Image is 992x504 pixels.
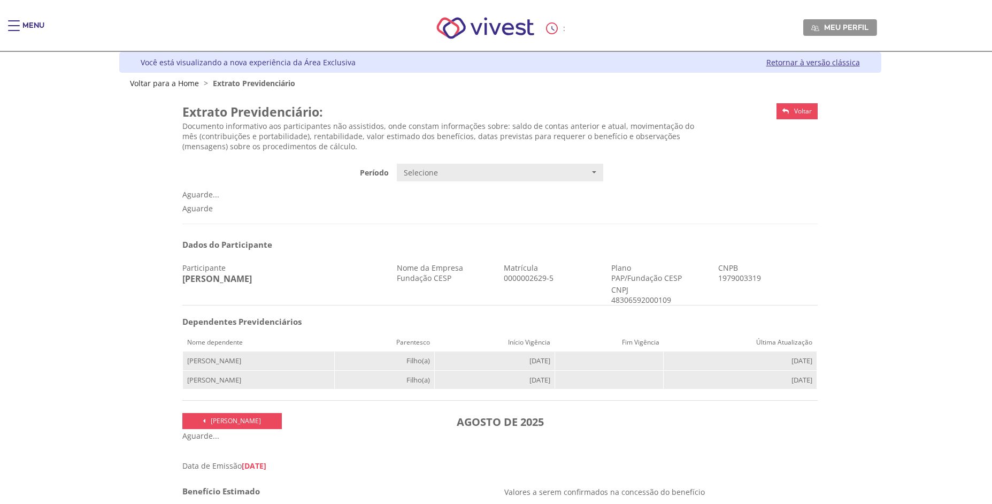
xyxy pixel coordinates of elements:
[776,103,818,119] a: Voltar
[335,370,435,390] td: Filho(a)
[611,273,711,283] div: PAP/Fundação CESP
[504,487,818,497] p: Valores a serem confirmados na concessão do benefício
[664,352,817,371] td: [DATE]
[182,103,710,121] h2: Extrato Previdenciário:
[425,5,546,51] img: Vivest
[179,164,393,178] label: Período
[335,333,435,352] th: Parentesco
[546,22,567,34] div: :
[766,57,860,67] a: Retornar à versão clássica
[182,203,213,213] span: Aguarde
[794,106,812,116] span: Voltar
[664,370,817,390] td: [DATE]
[335,352,435,371] td: Filho(a)
[182,121,710,151] p: Documento informativo aos participantes não assistidos, onde constam informações sobre: saldo de ...
[213,78,295,88] span: Extrato Previdenciário
[183,352,335,371] td: [PERSON_NAME]
[718,263,818,273] div: CNPB
[182,317,496,326] h4: Dependentes Previdenciários
[611,285,657,295] div: CNPJ
[130,78,199,88] a: Voltar para a Home
[182,189,818,200] div: Aguarde...
[201,78,211,88] span: >
[182,413,282,429] a: [PERSON_NAME]
[504,263,603,273] div: Matrícula
[242,461,266,471] span: [DATE]
[397,164,603,182] button: Selecione
[803,19,877,35] a: Meu perfil
[611,263,711,273] div: Plano
[555,333,664,352] th: Fim Vigência
[182,487,496,496] h4: Benefício Estimado
[611,295,657,305] div: 48306592000109
[664,333,817,352] th: Última Atualização
[434,370,555,390] td: [DATE]
[182,431,818,441] div: Aguarde...
[22,20,44,42] div: Menu
[824,22,868,32] span: Meu perfil
[504,273,603,283] div: 0000002629-5
[290,413,711,431] h3: AGOSTO DE 2025
[434,352,555,371] td: [DATE]
[182,461,818,471] div: Data de Emissão
[182,240,818,249] h3: Dados do Participante
[397,273,496,283] div: Fundação CESP
[183,333,335,352] th: Nome dependente
[183,370,335,390] td: [PERSON_NAME]
[182,273,252,285] span: [PERSON_NAME]
[718,273,818,283] div: 1979003319
[397,263,496,273] div: Nome da Empresa
[404,167,589,178] span: Selecione
[811,24,819,32] img: Meu perfil
[434,333,555,352] th: Início Vigência
[141,57,356,67] div: Você está visualizando a nova experiência da Área Exclusiva
[211,416,261,425] span: [PERSON_NAME]
[182,263,389,273] div: Participante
